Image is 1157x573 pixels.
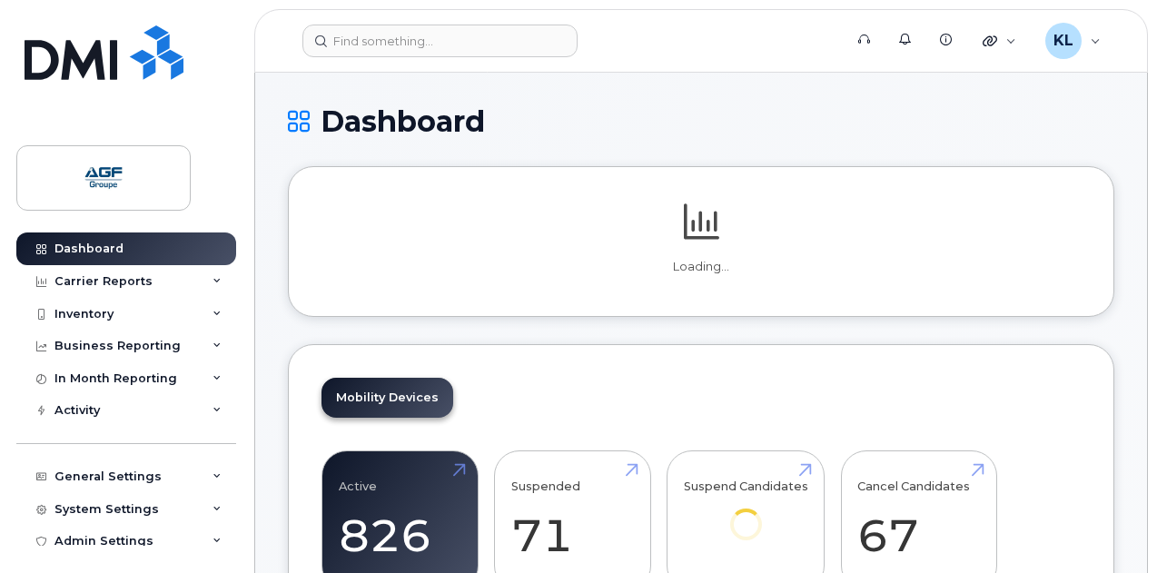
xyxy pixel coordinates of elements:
h1: Dashboard [288,105,1114,137]
a: Mobility Devices [321,378,453,418]
p: Loading... [321,259,1081,275]
a: Suspend Candidates [684,461,808,566]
